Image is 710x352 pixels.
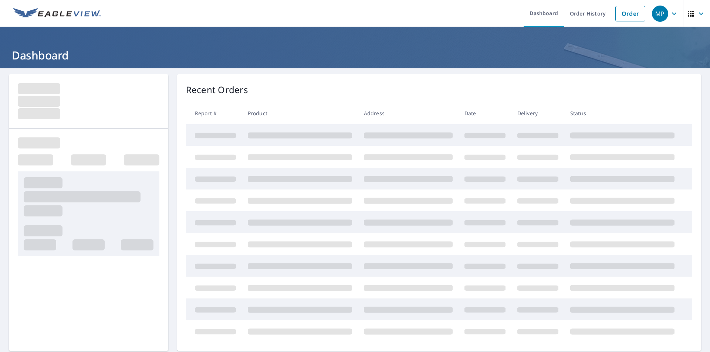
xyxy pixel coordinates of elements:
a: Order [615,6,645,21]
th: Product [242,102,358,124]
div: MP [652,6,668,22]
th: Report # [186,102,242,124]
th: Delivery [511,102,564,124]
th: Status [564,102,680,124]
img: EV Logo [13,8,101,19]
h1: Dashboard [9,48,701,63]
th: Date [459,102,511,124]
p: Recent Orders [186,83,248,96]
th: Address [358,102,459,124]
